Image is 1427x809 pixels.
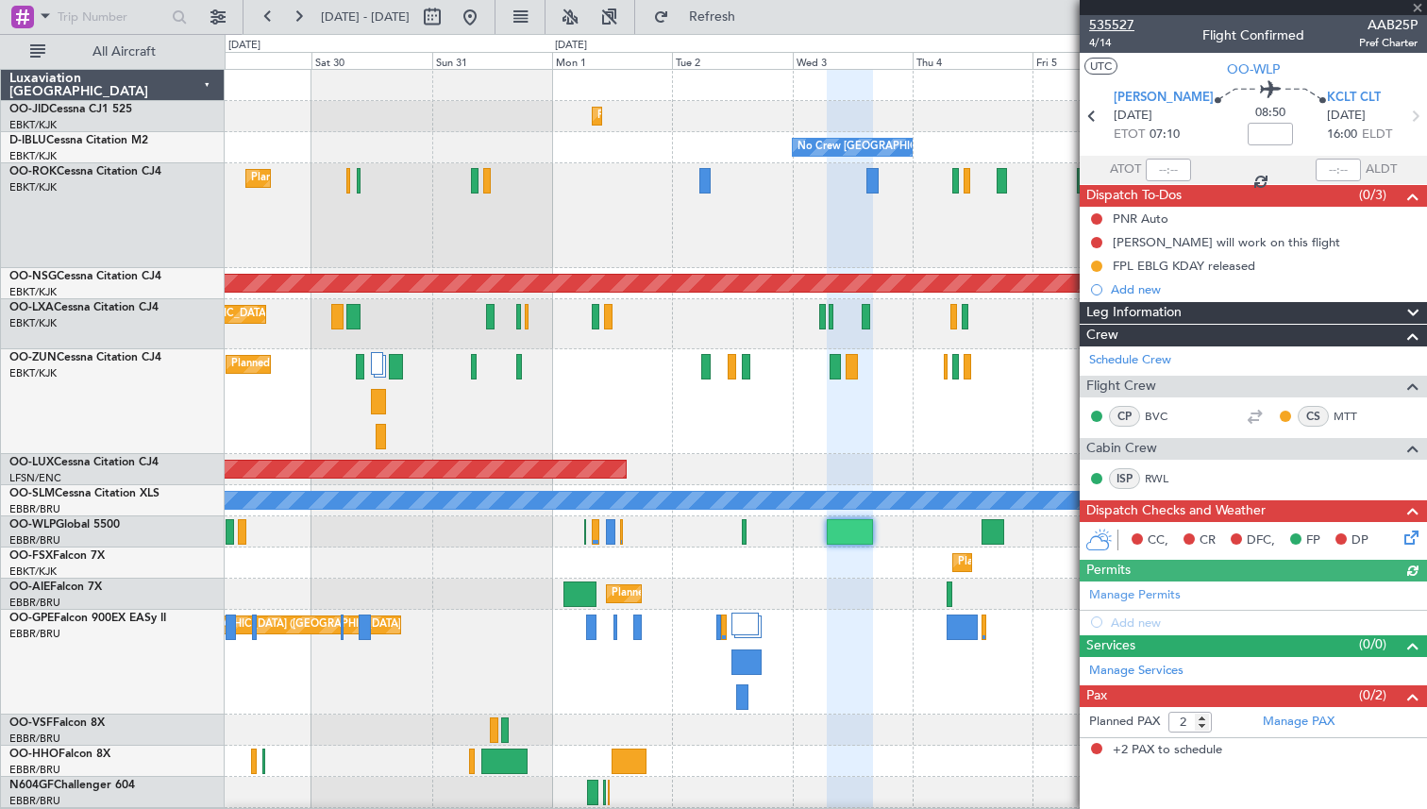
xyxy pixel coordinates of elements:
[107,611,448,639] div: Planned Maint [GEOGRAPHIC_DATA] ([GEOGRAPHIC_DATA] National)
[9,149,57,163] a: EBKT/KJK
[9,104,132,115] a: OO-JIDCessna CJ1 525
[9,135,148,146] a: D-IBLUCessna Citation M2
[552,52,672,69] div: Mon 1
[9,302,54,313] span: OO-LXA
[555,38,587,54] div: [DATE]
[673,10,752,24] span: Refresh
[192,52,311,69] div: Fri 29
[9,627,60,641] a: EBBR/BRU
[1366,160,1397,179] span: ALDT
[1114,107,1152,126] span: [DATE]
[9,749,110,760] a: OO-HHOFalcon 8X
[1110,160,1141,179] span: ATOT
[9,519,120,531] a: OO-WLPGlobal 5500
[49,45,199,59] span: All Aircraft
[1334,408,1376,425] a: MTT
[9,471,61,485] a: LFSN/ENC
[9,302,159,313] a: OO-LXACessna Citation CJ4
[1086,325,1118,346] span: Crew
[9,613,166,624] a: OO-GPEFalcon 900EX EASy II
[1089,15,1134,35] span: 535527
[1362,126,1392,144] span: ELDT
[1359,685,1386,705] span: (0/2)
[1089,713,1160,732] label: Planned PAX
[1086,685,1107,707] span: Pax
[1359,35,1418,51] span: Pref Charter
[1227,59,1280,79] span: OO-WLP
[1086,302,1182,324] span: Leg Information
[321,8,410,25] span: [DATE] - [DATE]
[9,285,57,299] a: EBKT/KJK
[1200,531,1216,550] span: CR
[1114,89,1214,108] span: [PERSON_NAME]
[9,271,161,282] a: OO-NSGCessna Citation CJ4
[9,596,60,610] a: EBBR/BRU
[1111,281,1418,297] div: Add new
[9,780,54,791] span: N604GF
[1150,126,1180,144] span: 07:10
[9,581,102,593] a: OO-AIEFalcon 7X
[1086,500,1266,522] span: Dispatch Checks and Weather
[9,166,161,177] a: OO-ROKCessna Citation CJ4
[1109,468,1140,489] div: ISP
[1113,211,1168,227] div: PNR Auto
[1306,531,1320,550] span: FP
[9,180,57,194] a: EBKT/KJK
[9,502,60,516] a: EBBR/BRU
[432,52,552,69] div: Sun 31
[9,488,55,499] span: OO-SLM
[9,717,53,729] span: OO-VSF
[9,366,57,380] a: EBKT/KJK
[228,38,260,54] div: [DATE]
[9,352,161,363] a: OO-ZUNCessna Citation CJ4
[1086,185,1182,207] span: Dispatch To-Dos
[9,166,57,177] span: OO-ROK
[1113,234,1340,250] div: [PERSON_NAME] will work on this flight
[9,533,60,548] a: EBBR/BRU
[612,580,909,608] div: Planned Maint [GEOGRAPHIC_DATA] ([GEOGRAPHIC_DATA])
[1263,713,1335,732] a: Manage PAX
[1113,258,1255,274] div: FPL EBLG KDAY released
[9,135,46,146] span: D-IBLU
[913,52,1032,69] div: Thu 4
[1359,634,1386,654] span: (0/0)
[1202,25,1304,45] div: Flight Confirmed
[9,550,105,562] a: OO-FSXFalcon 7X
[9,794,60,808] a: EBBR/BRU
[1113,741,1222,760] span: +2 PAX to schedule
[1145,470,1187,487] a: RWL
[1086,438,1157,460] span: Cabin Crew
[311,52,431,69] div: Sat 30
[958,548,1178,577] div: Planned Maint Kortrijk-[GEOGRAPHIC_DATA]
[1086,635,1135,657] span: Services
[21,37,205,67] button: All Aircraft
[9,352,57,363] span: OO-ZUN
[9,749,59,760] span: OO-HHO
[645,2,758,32] button: Refresh
[1247,531,1275,550] span: DFC,
[793,52,913,69] div: Wed 3
[1114,126,1145,144] span: ETOT
[9,519,56,531] span: OO-WLP
[231,350,451,379] div: Planned Maint Kortrijk-[GEOGRAPHIC_DATA]
[1327,107,1366,126] span: [DATE]
[1032,52,1152,69] div: Fri 5
[9,457,159,468] a: OO-LUXCessna Citation CJ4
[797,133,1114,161] div: No Crew [GEOGRAPHIC_DATA] ([GEOGRAPHIC_DATA] National)
[9,763,60,777] a: EBBR/BRU
[9,271,57,282] span: OO-NSG
[1359,185,1386,205] span: (0/3)
[1145,408,1187,425] a: BVC
[597,102,817,130] div: Planned Maint Kortrijk-[GEOGRAPHIC_DATA]
[9,316,57,330] a: EBKT/KJK
[9,717,105,729] a: OO-VSFFalcon 8X
[9,613,54,624] span: OO-GPE
[1298,406,1329,427] div: CS
[251,164,471,193] div: Planned Maint Kortrijk-[GEOGRAPHIC_DATA]
[1089,351,1171,370] a: Schedule Crew
[9,550,53,562] span: OO-FSX
[672,52,792,69] div: Tue 2
[9,780,135,791] a: N604GFChallenger 604
[9,104,49,115] span: OO-JID
[9,118,57,132] a: EBKT/KJK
